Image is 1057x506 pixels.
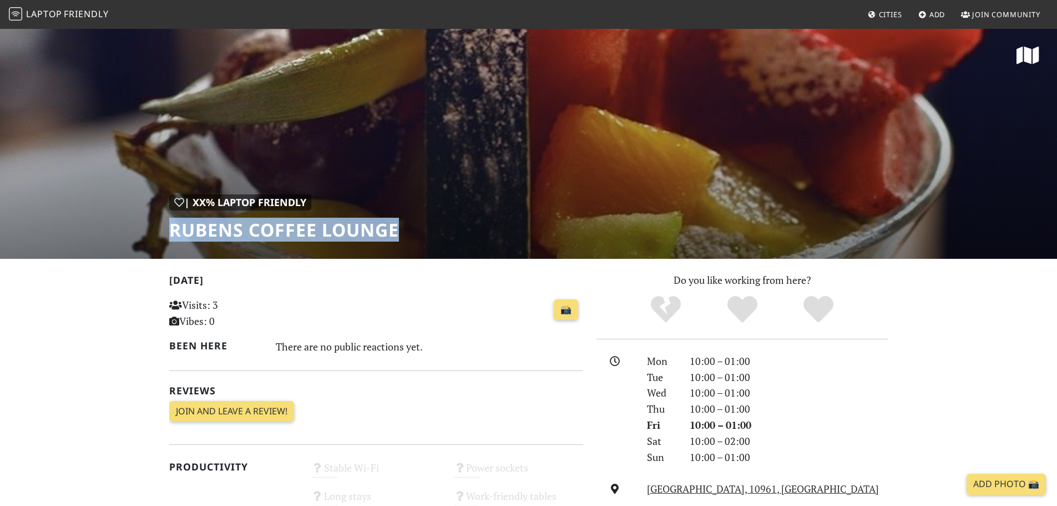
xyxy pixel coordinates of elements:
[9,5,109,24] a: LaptopFriendly LaptopFriendly
[879,9,902,19] span: Cities
[640,449,682,465] div: Sun
[914,4,950,24] a: Add
[683,449,895,465] div: 10:00 – 01:00
[169,274,583,290] h2: [DATE]
[640,417,682,433] div: Fri
[169,461,299,473] h2: Productivity
[169,340,263,352] h2: Been here
[683,353,895,369] div: 10:00 – 01:00
[169,297,299,329] p: Visits: 3 Vibes: 0
[64,8,108,20] span: Friendly
[972,9,1040,19] span: Join Community
[929,9,945,19] span: Add
[628,294,704,325] div: No
[447,459,590,487] div: Power sockets
[640,401,682,417] div: Thu
[640,433,682,449] div: Sat
[640,369,682,385] div: Tue
[704,294,781,325] div: Yes
[169,194,311,211] div: | XX% Laptop Friendly
[683,369,895,385] div: 10:00 – 01:00
[683,385,895,401] div: 10:00 – 01:00
[863,4,907,24] a: Cities
[554,299,578,320] a: 📸
[683,401,895,417] div: 10:00 – 01:00
[596,272,888,288] p: Do you like working from here?
[9,7,22,21] img: LaptopFriendly
[683,433,895,449] div: 10:00 – 02:00
[169,385,583,397] h2: Reviews
[647,482,879,495] a: [GEOGRAPHIC_DATA], 10961, [GEOGRAPHIC_DATA]
[169,401,294,422] a: Join and leave a review!
[26,8,62,20] span: Laptop
[640,385,682,401] div: Wed
[967,474,1046,495] a: Add Photo 📸
[683,417,895,433] div: 10:00 – 01:00
[305,459,447,487] div: Stable Wi-Fi
[957,4,1045,24] a: Join Community
[169,219,399,241] h1: Rubens Coffee Lounge
[276,338,583,355] div: There are no public reactions yet.
[640,353,682,369] div: Mon
[780,294,857,325] div: Definitely!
